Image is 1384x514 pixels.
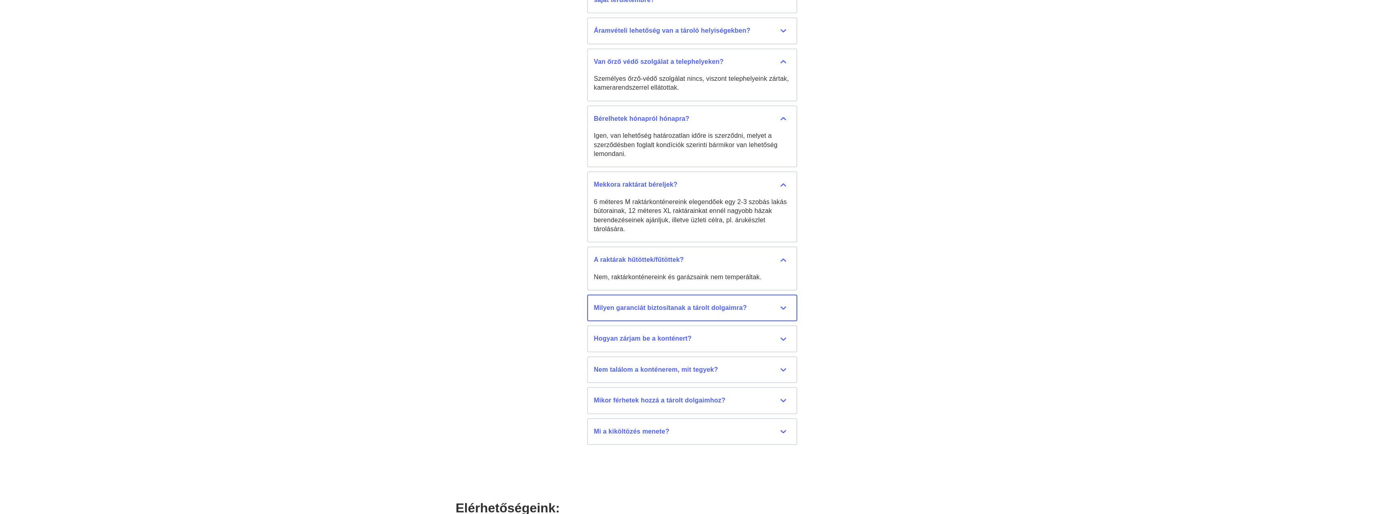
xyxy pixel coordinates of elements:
[594,427,790,436] div: Mi a kiköltözés menete?
[587,246,797,291] button: A raktárak hűtöttek/fűtöttek? Nem, raktárkonténereink és garázsaink nem temperáltak.
[587,418,797,445] button: Mi a kiköltözés menete?
[594,74,790,93] div: Személyes őrző-védő szolgálat nincs, viszont telephelyeink zártak, kamerarendszerrel ellátottak.
[594,365,790,374] div: Nem találom a konténerem, mit tegyek?
[594,131,790,158] div: Igen, van lehetőség határozatlan időre is szerződni, melyet a szerződésben foglalt kondíciók szer...
[587,295,797,321] button: Milyen garanciát biztosítanak a tárolt dolgaimra?
[594,334,790,343] div: Hogyan zárjam be a konténert?
[594,198,790,234] div: 6 méteres M raktárkonténereink elegendőek egy 2-3 szobás lakás bútorainak, 12 méteres XL raktárai...
[594,57,790,66] div: Van őrző védő szolgálat a telephelyeken?
[594,114,790,123] div: Bérelhetek hónapról hónapra?
[594,255,790,264] div: A raktárak hűtöttek/fűtöttek?
[594,180,790,189] div: Mekkora raktárat béreljek?
[587,171,797,242] button: Mekkora raktárat béreljek? 6 méteres M raktárkonténereink elegendőek egy 2-3 szobás lakás bútorai...
[587,387,797,414] button: Mikor férhetek hozzá a tárolt dolgaimhoz?
[587,325,797,352] button: Hogyan zárjam be a konténert?
[594,273,790,282] div: Nem, raktárkonténereink és garázsaink nem temperáltak.
[594,26,790,35] div: Áramvételi lehetőség van a tároló helyiségekben?
[587,17,797,44] button: Áramvételi lehetőség van a tároló helyiségekben?
[587,356,797,383] button: Nem találom a konténerem, mit tegyek?
[587,48,797,101] button: Van őrző védő szolgálat a telephelyeken? Személyes őrző-védő szolgálat nincs, viszont telephelyei...
[594,303,790,312] div: Milyen garanciát biztosítanak a tárolt dolgaimra?
[587,105,797,168] button: Bérelhetek hónapról hónapra? Igen, van lehetőség határozatlan időre is szerződni, melyet a szerző...
[594,396,790,405] div: Mikor férhetek hozzá a tárolt dolgaimhoz?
